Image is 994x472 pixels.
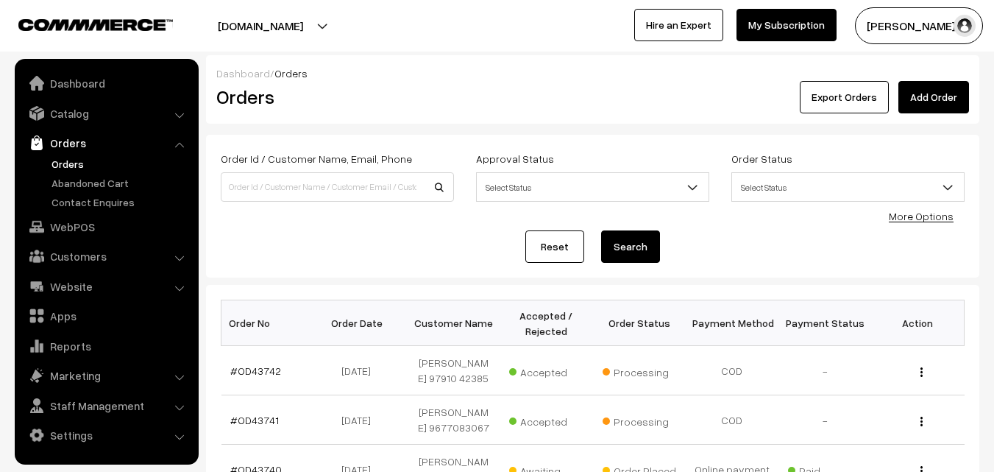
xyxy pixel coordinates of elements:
td: [PERSON_NAME] 97910 42385 [407,346,500,395]
a: Contact Enquires [48,194,194,210]
input: Order Id / Customer Name / Customer Email / Customer Phone [221,172,454,202]
span: Select Status [476,172,709,202]
a: Apps [18,303,194,329]
th: Payment Status [778,300,871,346]
a: COMMMERCE [18,15,147,32]
td: COD [686,395,778,445]
th: Order Status [593,300,686,346]
th: Accepted / Rejected [500,300,592,346]
td: [PERSON_NAME] 9677083067 [407,395,500,445]
a: Customers [18,243,194,270]
button: Export Orders [800,81,889,113]
th: Order No [221,300,314,346]
span: Select Status [477,175,709,200]
th: Payment Method [686,300,778,346]
button: Search [601,230,660,263]
a: Reset [525,230,584,263]
a: Hire an Expert [634,9,723,41]
a: Dashboard [18,70,194,96]
img: Menu [920,367,923,377]
th: Action [871,300,964,346]
button: [PERSON_NAME] s… [855,7,983,44]
label: Order Id / Customer Name, Email, Phone [221,151,412,166]
a: Reports [18,333,194,359]
td: - [778,346,871,395]
a: #OD43742 [230,364,281,377]
img: Menu [920,417,923,426]
a: #OD43741 [230,414,279,426]
span: Processing [603,361,676,380]
a: Staff Management [18,392,194,419]
td: [DATE] [314,395,407,445]
span: Orders [274,67,308,80]
td: [DATE] [314,346,407,395]
th: Order Date [314,300,407,346]
span: Select Status [732,175,964,200]
a: WebPOS [18,214,194,240]
a: Orders [48,156,194,172]
a: Orders [18,130,194,156]
a: Settings [18,422,194,448]
img: COMMMERCE [18,19,173,30]
img: user [954,15,976,37]
span: Processing [603,410,676,429]
span: Accepted [509,410,583,429]
button: [DOMAIN_NAME] [166,7,355,44]
div: / [216,66,969,81]
a: Catalog [18,100,194,127]
a: Add Order [898,81,969,113]
a: Marketing [18,362,194,389]
a: More Options [889,210,954,222]
a: Website [18,273,194,300]
a: Dashboard [216,67,270,80]
a: My Subscription [736,9,837,41]
span: Select Status [731,172,965,202]
label: Order Status [731,151,792,166]
label: Approval Status [476,151,554,166]
a: Abandoned Cart [48,175,194,191]
h2: Orders [216,85,452,108]
span: Accepted [509,361,583,380]
th: Customer Name [407,300,500,346]
td: - [778,395,871,445]
td: COD [686,346,778,395]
